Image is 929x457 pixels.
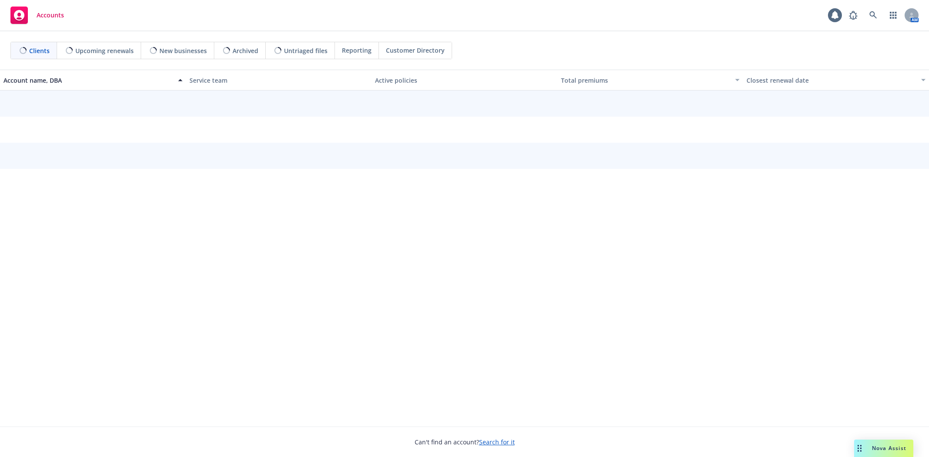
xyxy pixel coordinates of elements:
a: Accounts [7,3,68,27]
button: Closest renewal date [743,70,929,91]
span: Can't find an account? [415,437,515,447]
a: Search for it [479,438,515,446]
div: Total premiums [561,76,730,85]
a: Report a Bug [845,7,862,24]
button: Active policies [372,70,557,91]
div: Drag to move [854,440,865,457]
div: Service team [189,76,368,85]
span: Upcoming renewals [75,46,134,55]
div: Active policies [375,76,554,85]
span: Nova Assist [872,444,906,452]
span: Untriaged files [284,46,328,55]
span: Accounts [37,12,64,19]
span: Archived [233,46,258,55]
span: Reporting [342,46,372,55]
button: Service team [186,70,372,91]
span: Customer Directory [386,46,445,55]
button: Total premiums [557,70,743,91]
div: Closest renewal date [747,76,916,85]
span: Clients [29,46,50,55]
button: Nova Assist [854,440,913,457]
div: Account name, DBA [3,76,173,85]
span: New businesses [159,46,207,55]
a: Switch app [885,7,902,24]
a: Search [865,7,882,24]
